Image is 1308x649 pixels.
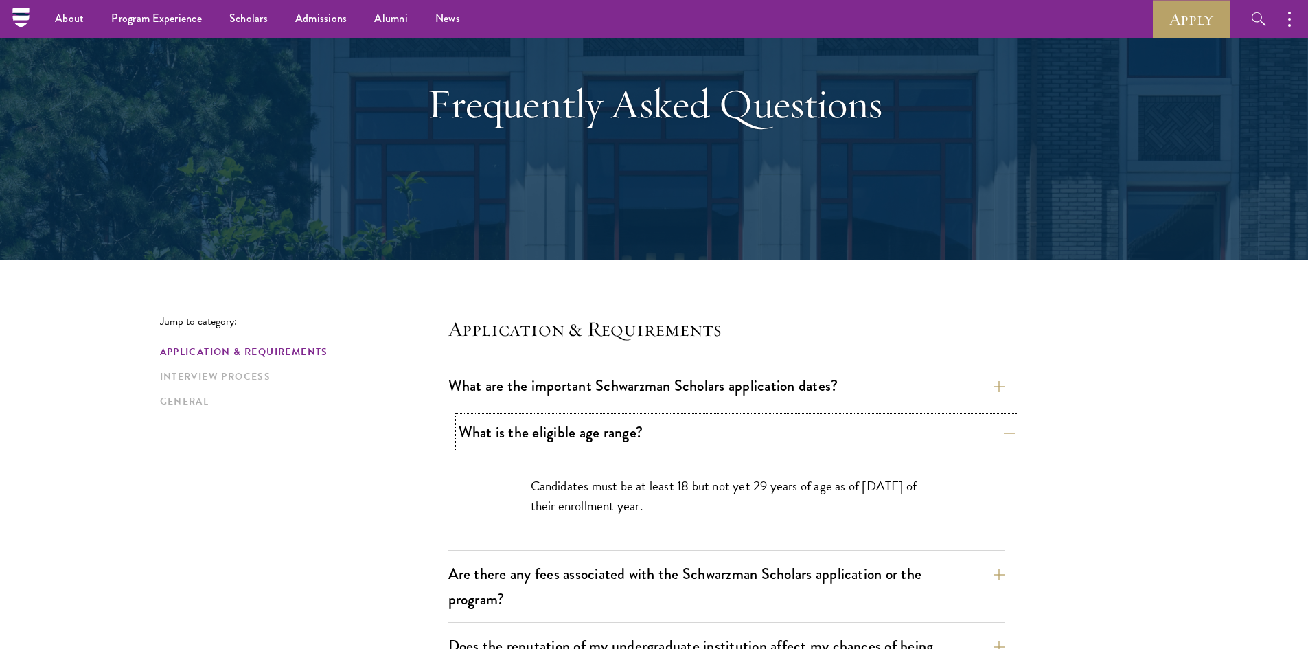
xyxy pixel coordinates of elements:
[531,476,922,516] p: Candidates must be at least 18 but not yet 29 years of age as of [DATE] of their enrollment year.
[160,345,440,359] a: Application & Requirements
[160,315,448,328] p: Jump to category:
[448,558,1005,615] button: Are there any fees associated with the Schwarzman Scholars application or the program?
[448,315,1005,343] h4: Application & Requirements
[160,394,440,409] a: General
[459,417,1015,448] button: What is the eligible age range?
[448,370,1005,401] button: What are the important Schwarzman Scholars application dates?
[417,79,891,128] h1: Frequently Asked Questions
[160,369,440,384] a: Interview Process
